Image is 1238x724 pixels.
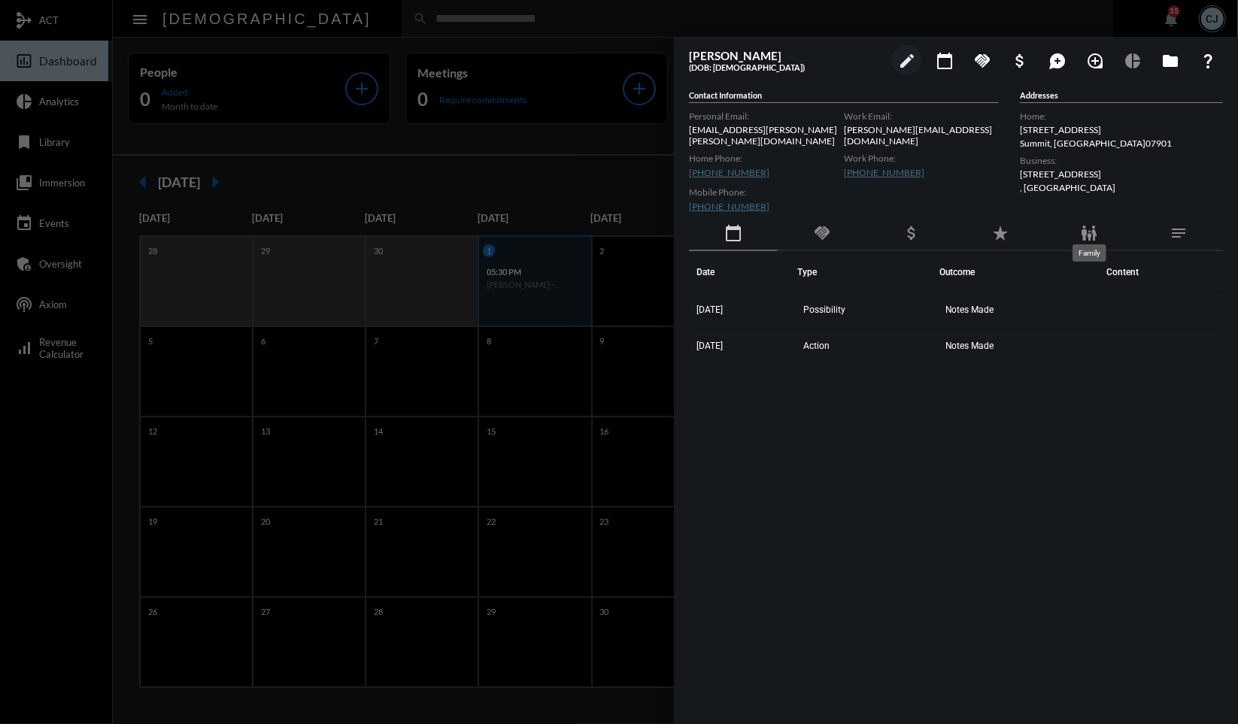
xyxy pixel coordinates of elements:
a: [PHONE_NUMBER] [844,167,924,178]
label: Home Phone: [689,153,844,164]
label: Work Email: [844,111,999,122]
p: , [GEOGRAPHIC_DATA] [1020,182,1223,193]
mat-icon: folder [1161,52,1179,70]
label: Work Phone: [844,153,999,164]
p: [PERSON_NAME][EMAIL_ADDRESS][DOMAIN_NAME] [844,124,999,147]
mat-icon: edit [898,52,916,70]
th: Content [1099,251,1223,293]
h5: Addresses [1020,90,1223,103]
label: Home: [1020,111,1223,122]
span: [DATE] [696,304,723,315]
mat-icon: star_rate [991,224,1009,242]
p: [STREET_ADDRESS] [1020,168,1223,180]
th: Type [797,251,939,293]
mat-icon: handshake [973,52,991,70]
span: Possibility [803,304,845,315]
mat-icon: handshake [813,224,831,242]
button: Add meeting [930,45,960,75]
a: [PHONE_NUMBER] [689,201,769,212]
button: Add Introduction [1080,45,1110,75]
label: Personal Email: [689,111,844,122]
span: Action [803,341,830,351]
div: Family [1073,244,1106,262]
p: [EMAIL_ADDRESS][PERSON_NAME][PERSON_NAME][DOMAIN_NAME] [689,124,844,147]
label: Mobile Phone: [689,186,844,198]
button: Add Mention [1042,45,1073,75]
mat-icon: family_restroom [1080,224,1098,242]
mat-icon: attach_money [1011,52,1029,70]
mat-icon: loupe [1086,52,1104,70]
button: Add Commitment [967,45,997,75]
span: Notes Made [945,304,994,315]
mat-icon: calendar_today [936,52,954,70]
button: What If? [1193,45,1223,75]
mat-icon: maps_ugc [1048,52,1067,70]
th: Date [689,251,797,293]
span: Notes Made [945,341,994,351]
button: edit person [892,45,922,75]
mat-icon: calendar_today [724,224,742,242]
mat-icon: attach_money [903,224,921,242]
button: Data Capturing Calculator [1118,45,1148,75]
p: [STREET_ADDRESS] [1020,124,1223,135]
p: Summit , [GEOGRAPHIC_DATA] 07901 [1020,138,1223,149]
th: Outcome [939,251,1099,293]
h3: [PERSON_NAME] [689,49,885,62]
button: Archives [1155,45,1185,75]
span: [DATE] [696,341,723,351]
button: Add Business [1005,45,1035,75]
mat-icon: notes [1170,224,1188,242]
h5: Contact Information [689,90,999,103]
h5: (DOB: [DEMOGRAPHIC_DATA]) [689,62,885,72]
label: Business: [1020,155,1223,166]
a: [PHONE_NUMBER] [689,167,769,178]
mat-icon: question_mark [1199,52,1217,70]
mat-icon: pie_chart [1124,52,1142,70]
